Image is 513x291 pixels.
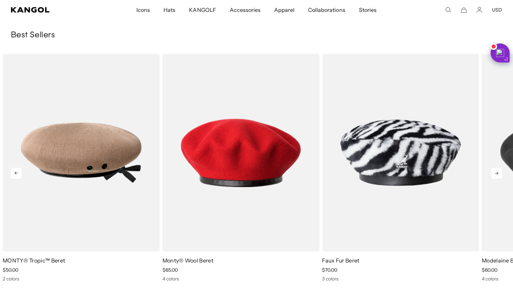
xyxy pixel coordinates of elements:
span: $60.00 [482,267,497,273]
a: Monty® Wool Beret [163,257,213,264]
a: Faux Fur Beret [322,257,359,264]
span: $65.00 [163,267,178,273]
h3: Best Sellers [11,30,502,40]
div: 3 colors [322,276,479,282]
img: Monty® Wool Beret [163,54,320,251]
div: 4 colors [163,276,320,282]
a: MONTY® Tropic™ Beret [3,257,65,264]
img: Faux Fur Beret [322,54,479,251]
img: MONTY® Tropic™ Beret [3,54,160,251]
div: 4 of 9 [160,54,320,282]
a: Account [476,7,482,13]
div: 5 of 9 [319,54,479,282]
button: USD [492,7,502,13]
span: $70.00 [322,267,337,273]
div: 2 colors [3,276,160,282]
span: $50.00 [3,267,18,273]
button: Cart [461,7,467,13]
summary: Search here [445,7,451,13]
a: Kangol [11,7,90,13]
